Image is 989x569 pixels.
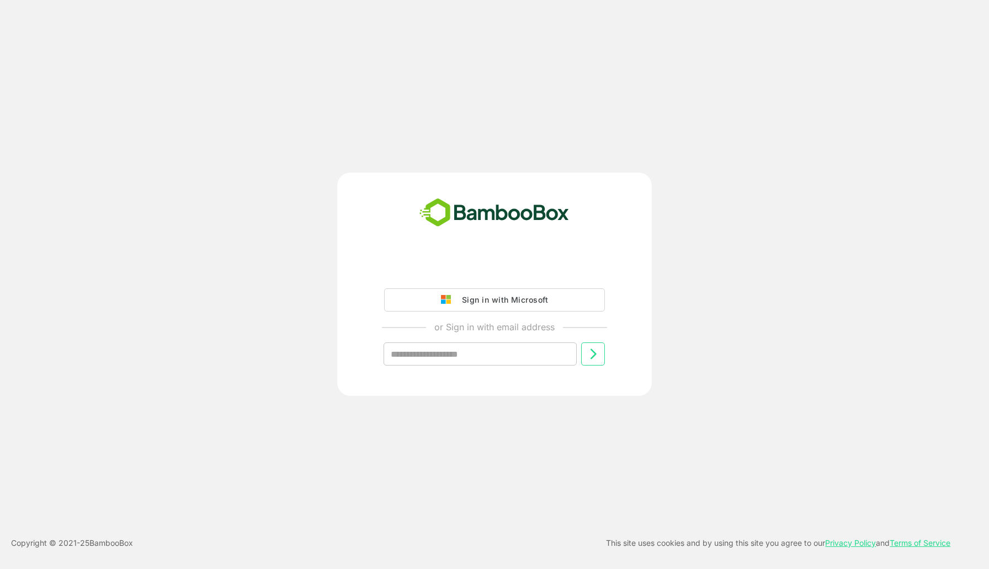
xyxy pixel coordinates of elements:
[456,293,548,307] div: Sign in with Microsoft
[441,295,456,305] img: google
[890,538,950,547] a: Terms of Service
[413,195,575,231] img: bamboobox
[606,536,950,550] p: This site uses cookies and by using this site you agree to our and
[434,320,555,334] p: or Sign in with email address
[825,538,876,547] a: Privacy Policy
[384,288,605,312] button: Sign in with Microsoft
[11,536,133,550] p: Copyright © 2021- 25 BambooBox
